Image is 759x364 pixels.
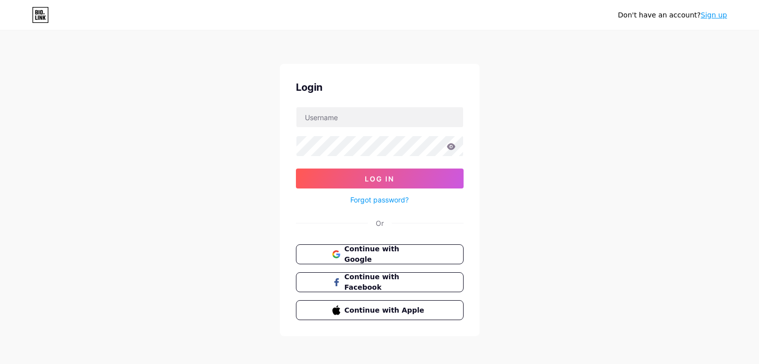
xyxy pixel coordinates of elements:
[296,244,464,264] button: Continue with Google
[376,218,384,228] div: Or
[344,305,427,316] span: Continue with Apple
[618,10,727,20] div: Don't have an account?
[344,244,427,265] span: Continue with Google
[344,272,427,293] span: Continue with Facebook
[701,11,727,19] a: Sign up
[296,169,464,188] button: Log In
[296,272,464,292] button: Continue with Facebook
[365,175,394,183] span: Log In
[350,194,409,205] a: Forgot password?
[296,80,464,95] div: Login
[296,300,464,320] button: Continue with Apple
[296,107,463,127] input: Username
